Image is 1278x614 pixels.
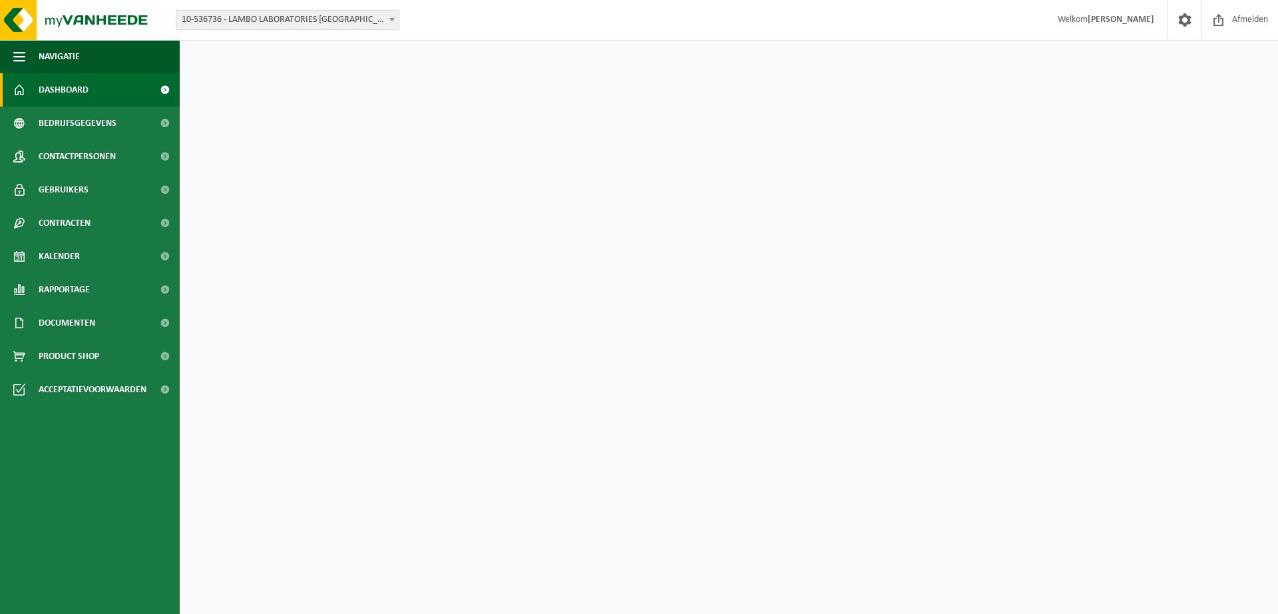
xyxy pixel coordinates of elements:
[39,240,80,273] span: Kalender
[39,140,116,173] span: Contactpersonen
[176,10,399,30] span: 10-536736 - LAMBO LABORATORIES NV - WIJNEGEM
[39,306,95,340] span: Documenten
[39,40,80,73] span: Navigatie
[39,373,146,406] span: Acceptatievoorwaarden
[39,107,116,140] span: Bedrijfsgegevens
[39,206,91,240] span: Contracten
[39,173,89,206] span: Gebruikers
[176,11,399,29] span: 10-536736 - LAMBO LABORATORIES NV - WIJNEGEM
[1088,15,1154,25] strong: [PERSON_NAME]
[39,340,99,373] span: Product Shop
[39,73,89,107] span: Dashboard
[39,273,90,306] span: Rapportage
